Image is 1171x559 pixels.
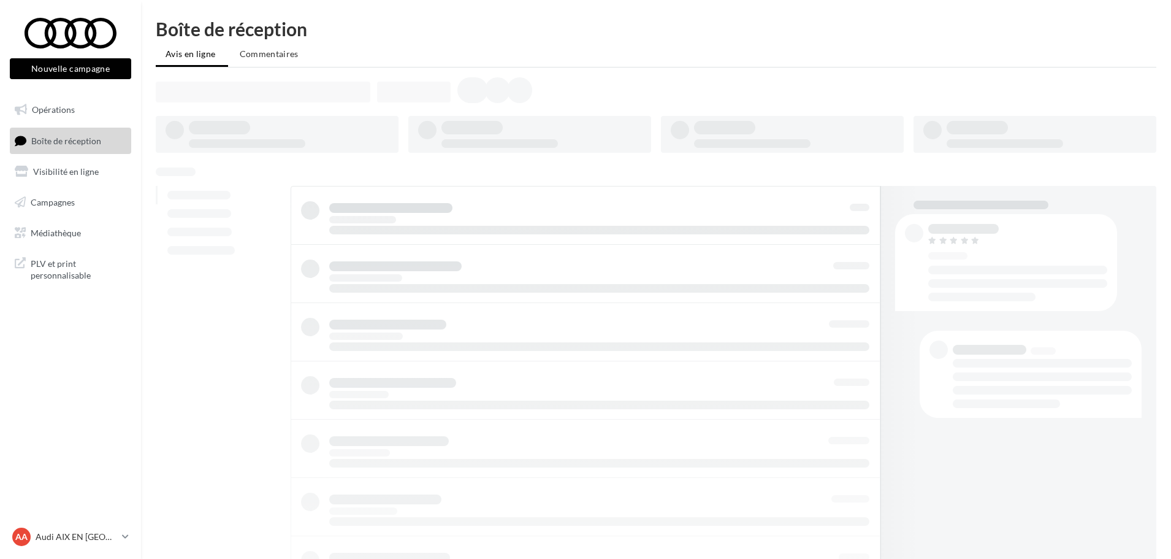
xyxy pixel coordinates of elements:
span: Boîte de réception [31,135,101,145]
p: Audi AIX EN [GEOGRAPHIC_DATA] [36,531,117,543]
a: Campagnes [7,190,134,215]
button: Nouvelle campagne [10,58,131,79]
span: Campagnes [31,197,75,207]
div: Boîte de réception [156,20,1156,38]
span: Médiathèque [31,227,81,237]
a: Opérations [7,97,134,123]
a: Visibilité en ligne [7,159,134,185]
span: Opérations [32,104,75,115]
a: PLV et print personnalisable [7,250,134,287]
span: Visibilité en ligne [33,166,99,177]
span: PLV et print personnalisable [31,255,126,282]
span: Commentaires [240,48,299,59]
a: Boîte de réception [7,128,134,154]
a: AA Audi AIX EN [GEOGRAPHIC_DATA] [10,525,131,549]
a: Médiathèque [7,220,134,246]
span: AA [15,531,28,543]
